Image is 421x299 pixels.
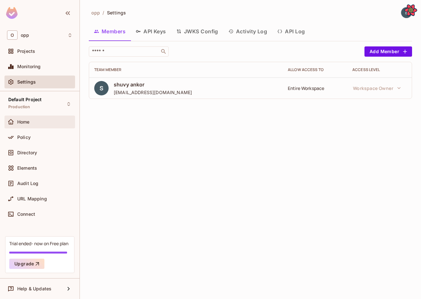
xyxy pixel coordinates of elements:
[7,30,18,40] span: O
[364,46,412,57] button: Add Member
[131,23,171,39] button: API Keys
[17,119,30,125] span: Home
[8,97,42,102] span: Default Project
[9,240,68,246] div: Trial ended- now on Free plan
[17,79,36,85] span: Settings
[21,33,29,38] span: Workspace: opp
[404,4,417,17] button: Open React Query Devtools
[352,67,407,72] div: Access Level
[91,10,100,16] span: opp
[17,212,35,217] span: Connect
[17,150,37,155] span: Directory
[223,23,272,39] button: Activity Log
[17,135,31,140] span: Policy
[114,89,192,95] span: [EMAIL_ADDRESS][DOMAIN_NAME]
[9,259,44,269] button: Upgrade
[272,23,310,39] button: API Log
[17,286,51,291] span: Help & Updates
[401,7,412,18] img: shuvy ankor
[89,23,131,39] button: Members
[8,104,30,109] span: Production
[17,196,47,201] span: URL Mapping
[94,81,109,95] img: ACg8ocLHbj5UeCHeJ8BpMGqkUDcHvL9ZqhdydOg3pFIeUDts4Ye9Nw=s96-c
[17,166,37,171] span: Elements
[6,7,18,19] img: SReyMgAAAABJRU5ErkJggg==
[94,67,278,72] div: Team Member
[107,10,126,16] span: Settings
[288,85,342,91] div: Entire Workspace
[17,181,38,186] span: Audit Log
[114,81,192,88] span: shuvy ankor
[17,49,35,54] span: Projects
[288,67,342,72] div: Allow Access to
[103,10,104,16] li: /
[171,23,223,39] button: JWKS Config
[350,82,404,94] button: Workspace Owner
[17,64,41,69] span: Monitoring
